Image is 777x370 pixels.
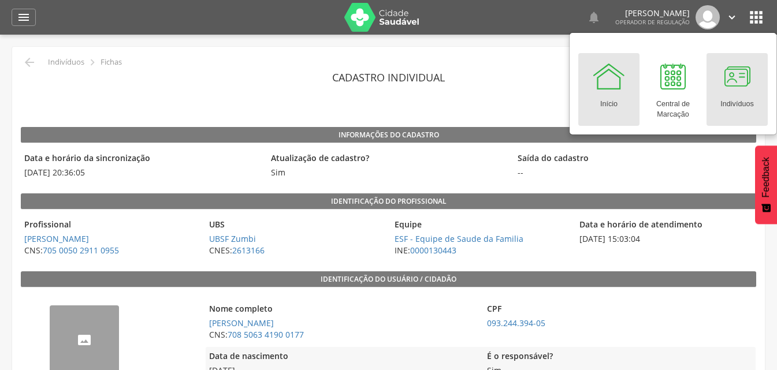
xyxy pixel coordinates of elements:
a: 2613166 [232,245,265,256]
legend: Nome completo [206,303,477,316]
a: [PERSON_NAME] [24,233,89,244]
legend: Informações do Cadastro [21,127,756,143]
legend: Atualização de cadastro? [267,152,508,166]
span: [DATE] 20:36:05 [21,167,262,178]
span: Sim [267,167,289,178]
span: CNES: [206,245,385,256]
span: Operador de regulação [615,18,690,26]
legend: Saída do cadastro [514,152,755,166]
a:  [12,9,36,26]
legend: Identificação do profissional [21,193,756,210]
legend: CPF [484,303,755,316]
span: [DATE] 15:03:04 [576,233,755,245]
a: 0000130443 [410,245,456,256]
legend: Profissional [21,219,200,232]
a: 708 5063 4190 0177 [228,329,304,340]
a: [PERSON_NAME] [209,317,274,328]
a: UBSF Zumbi [209,233,256,244]
legend: Identificação do usuário / cidadão [21,271,756,287]
p: Indivíduos [48,58,84,67]
i:  [726,11,738,24]
span: -- [514,167,755,178]
a: ESF - Equipe de Saude da Familia [395,233,523,244]
legend: UBS [206,219,385,232]
span: CNS: [21,245,200,256]
legend: Data e horário de atendimento [576,219,755,232]
legend: Equipe [391,219,570,232]
a:  [587,5,601,29]
a: 093.244.394-05 [487,317,545,328]
legend: Data e horário da sincronização [21,152,262,166]
a:  [726,5,738,29]
a: Central de Marcação [642,53,704,126]
i:  [23,55,36,69]
p: [PERSON_NAME] [615,9,690,17]
span: CNS: [206,329,477,341]
p: Fichas [101,58,122,67]
span: Feedback [761,157,771,197]
a: Indivíduos [707,53,768,126]
i:  [587,10,601,24]
i:  [17,10,31,24]
legend: É o responsável? [484,350,755,364]
button: Feedback - Mostrar pesquisa [755,145,777,224]
span: INE: [391,245,570,256]
header: Cadastro individual [21,67,756,88]
p: : 4409 | : [DATE] [21,88,756,120]
legend: Data de nascimento [206,350,477,364]
i:  [747,8,765,27]
i:  [86,56,99,69]
a: 705 0050 2911 0955 [43,245,119,256]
